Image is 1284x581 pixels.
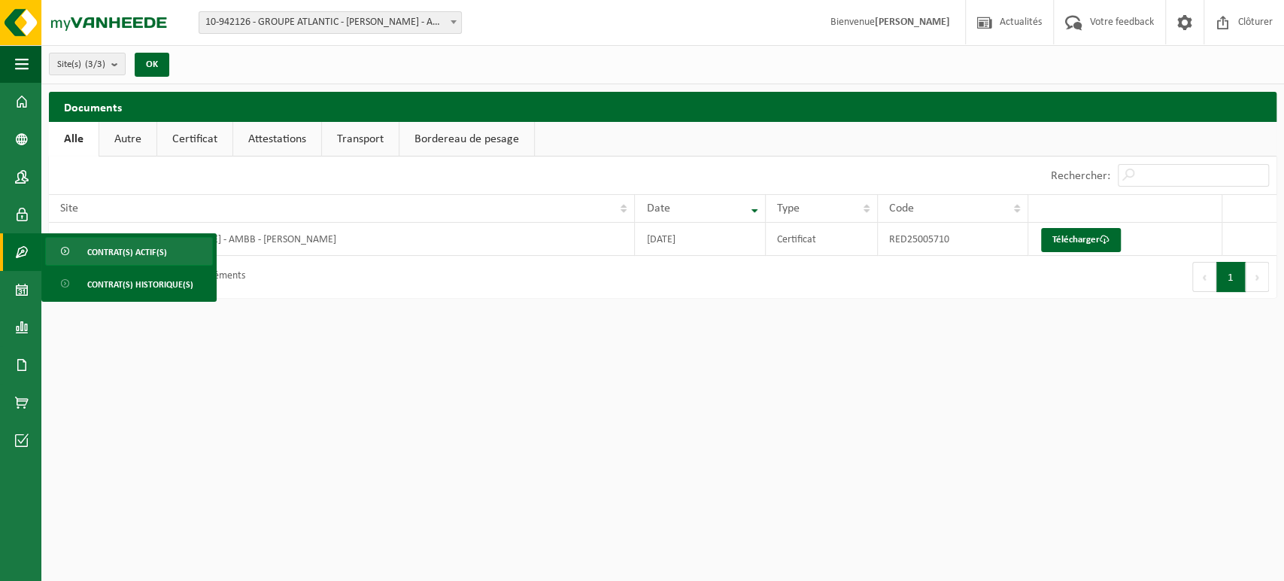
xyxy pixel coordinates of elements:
[87,238,167,266] span: Contrat(s) actif(s)
[199,11,462,34] span: 10-942126 - GROUPE ATLANTIC - MERVILLE BILLY BERCLAU - AMBB - BILLY BERCLAU
[635,223,766,256] td: [DATE]
[135,53,169,77] button: OK
[45,269,213,298] a: Contrat(s) historique(s)
[1216,262,1246,292] button: 1
[85,59,105,69] count: (3/3)
[777,202,800,214] span: Type
[1246,262,1269,292] button: Next
[878,223,1028,256] td: RED25005710
[49,92,1276,121] h2: Documents
[60,202,78,214] span: Site
[875,17,950,28] strong: [PERSON_NAME]
[199,12,461,33] span: 10-942126 - GROUPE ATLANTIC - MERVILLE BILLY BERCLAU - AMBB - BILLY BERCLAU
[889,202,914,214] span: Code
[45,237,213,266] a: Contrat(s) actif(s)
[322,122,399,157] a: Transport
[49,53,126,75] button: Site(s)(3/3)
[99,122,156,157] a: Autre
[1192,262,1216,292] button: Previous
[646,202,669,214] span: Date
[87,270,193,299] span: Contrat(s) historique(s)
[157,122,232,157] a: Certificat
[57,53,105,76] span: Site(s)
[49,122,99,157] a: Alle
[49,223,635,256] td: GROUPE ATLANTIC - [PERSON_NAME] - AMBB - [PERSON_NAME]
[1051,170,1110,182] label: Rechercher:
[233,122,321,157] a: Attestations
[1041,228,1121,252] a: Télécharger
[766,223,878,256] td: Certificat
[399,122,534,157] a: Bordereau de pesage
